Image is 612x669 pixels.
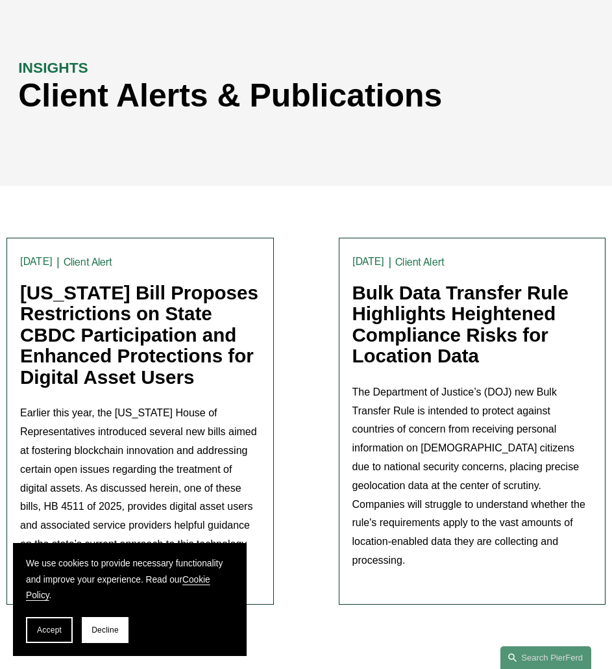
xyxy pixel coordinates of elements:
a: Search this site [500,646,591,669]
a: Cookie Policy [26,575,210,601]
button: Decline [82,617,129,643]
p: Earlier this year, the [US_STATE] House of Representatives introduced several new bills aimed at ... [20,404,260,591]
span: Accept [37,625,62,635]
h1: Client Alerts & Publications [18,77,450,114]
time: [DATE] [352,257,385,267]
a: Client Alert [64,256,113,268]
button: Accept [26,617,73,643]
p: The Department of Justice’s (DOJ) new Bulk Transfer Rule is intended to protect against countries... [352,383,593,570]
strong: INSIGHTS [18,59,88,76]
a: [US_STATE] Bill Proposes Restrictions on State CBDC Participation and Enhanced Protections for Di... [20,282,258,388]
p: We use cookies to provide necessary functionality and improve your experience. Read our . [26,556,234,604]
section: Cookie banner [13,543,247,656]
a: Bulk Data Transfer Rule Highlights Heightened Compliance Risks for Location Data [352,282,569,367]
time: [DATE] [20,257,53,267]
span: Decline [92,625,119,635]
a: Client Alert [395,256,445,268]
